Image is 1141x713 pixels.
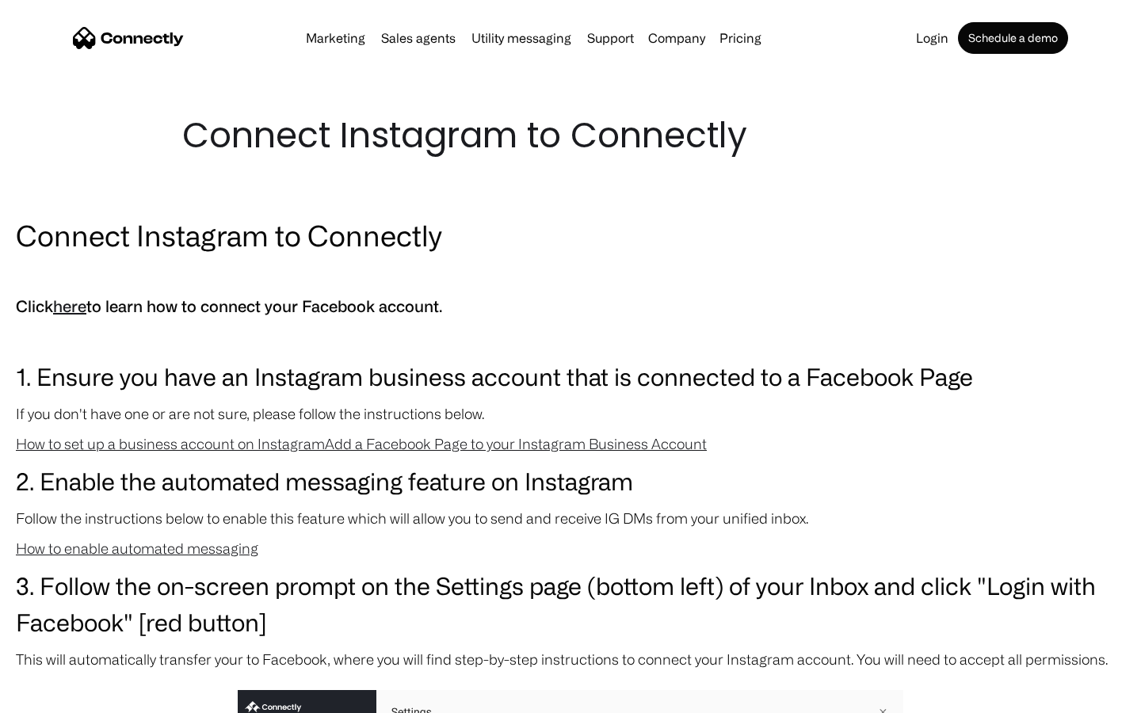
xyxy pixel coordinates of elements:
[32,685,95,707] ul: Language list
[16,567,1125,640] h3: 3. Follow the on-screen prompt on the Settings page (bottom left) of your Inbox and click "Login ...
[581,32,640,44] a: Support
[375,32,462,44] a: Sales agents
[16,436,325,452] a: How to set up a business account on Instagram
[16,648,1125,670] p: This will automatically transfer your to Facebook, where you will find step-by-step instructions ...
[958,22,1068,54] a: Schedule a demo
[53,297,86,315] a: here
[16,540,258,556] a: How to enable automated messaging
[16,685,95,707] aside: Language selected: English
[182,111,959,160] h1: Connect Instagram to Connectly
[73,26,184,50] a: home
[16,293,1125,320] h5: Click to learn how to connect your Facebook account.
[648,27,705,49] div: Company
[16,215,1125,255] h2: Connect Instagram to Connectly
[16,463,1125,499] h3: 2. Enable the automated messaging feature on Instagram
[16,263,1125,285] p: ‍
[16,328,1125,350] p: ‍
[16,507,1125,529] p: Follow the instructions below to enable this feature which will allow you to send and receive IG ...
[643,27,710,49] div: Company
[325,436,707,452] a: Add a Facebook Page to your Instagram Business Account
[300,32,372,44] a: Marketing
[16,402,1125,425] p: If you don't have one or are not sure, please follow the instructions below.
[16,358,1125,395] h3: 1. Ensure you have an Instagram business account that is connected to a Facebook Page
[713,32,768,44] a: Pricing
[465,32,578,44] a: Utility messaging
[910,32,955,44] a: Login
